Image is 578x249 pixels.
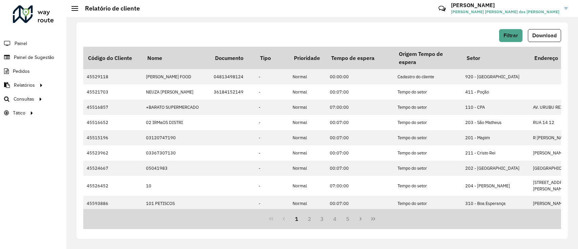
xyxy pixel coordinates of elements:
td: - [255,115,289,130]
th: Nome [143,47,210,69]
td: Cadastro do cliente [394,69,462,84]
td: Tempo do setor [394,130,462,145]
span: Tático [13,109,25,117]
th: Código do Cliente [83,47,143,69]
td: +BARATO SUPERMERCADO [143,100,210,115]
td: 02 IRMaOS DISTRI [143,115,210,130]
td: - [255,176,289,195]
th: Setor [462,47,530,69]
td: Normal [289,69,326,84]
td: 45529118 [83,69,143,84]
td: Tempo do setor [394,161,462,176]
td: 411 - Poção [462,84,530,100]
td: 00:07:00 [326,84,394,100]
button: 3 [316,212,329,225]
td: - [255,161,289,176]
td: Normal [289,115,326,130]
td: [PERSON_NAME] FOOD [143,69,210,84]
td: Normal [289,196,326,211]
td: - [255,100,289,115]
a: Contato Rápido [435,1,449,16]
td: 45521703 [83,84,143,100]
td: 45593886 [83,196,143,211]
td: 00:00:00 [326,69,394,84]
button: 1 [290,212,303,225]
td: 204 - [PERSON_NAME] [462,176,530,195]
button: 5 [341,212,354,225]
button: Filtrar [499,29,522,42]
td: 10 [143,176,210,195]
td: 03367307130 [143,145,210,161]
span: Painel [15,40,27,47]
span: Pedidos [13,68,30,75]
td: Normal [289,130,326,145]
th: Tipo [255,47,289,69]
td: 00:07:00 [326,130,394,145]
td: Normal [289,161,326,176]
td: Tempo do setor [394,84,462,100]
td: 201 - Mapim [462,130,530,145]
span: [PERSON_NAME] [PERSON_NAME] dos [PERSON_NAME] [451,9,559,15]
span: Consultas [14,96,34,103]
td: 45526452 [83,176,143,195]
td: - [255,130,289,145]
td: Tempo do setor [394,176,462,195]
h2: Relatório de cliente [78,5,140,12]
td: 310 - Boa Esperança [462,196,530,211]
td: 36184152149 [210,84,255,100]
td: 03120747190 [143,130,210,145]
td: Normal [289,84,326,100]
td: Normal [289,145,326,161]
td: 45524667 [83,161,143,176]
td: Tempo do setor [394,196,462,211]
th: Tempo de espera [326,47,394,69]
h3: [PERSON_NAME] [451,2,559,8]
td: 07:00:00 [326,100,394,115]
td: 211 - Cristo Rei [462,145,530,161]
button: Last Page [367,212,380,225]
td: 45516652 [83,115,143,130]
td: 45523962 [83,145,143,161]
td: 110 - CPA [462,100,530,115]
td: - [255,84,289,100]
td: 04813498124 [210,69,255,84]
td: 07:00:00 [326,176,394,195]
button: Next Page [354,212,367,225]
td: Tempo do setor [394,115,462,130]
td: Tempo do setor [394,145,462,161]
th: Origem Tempo de espera [394,47,462,69]
th: Documento [210,47,255,69]
button: 2 [303,212,316,225]
span: Download [532,33,557,38]
td: 00:07:00 [326,161,394,176]
td: 45515196 [83,130,143,145]
td: 05041983 [143,161,210,176]
td: - [255,196,289,211]
td: NEUZA [PERSON_NAME] [143,84,210,100]
td: Normal [289,100,326,115]
td: 202 - [GEOGRAPHIC_DATA] [462,161,530,176]
td: 00:07:00 [326,145,394,161]
span: Painel de Sugestão [14,54,54,61]
button: Download [528,29,561,42]
td: 00:07:00 [326,115,394,130]
td: 45516857 [83,100,143,115]
th: Prioridade [289,47,326,69]
td: 101 PETISCOS [143,196,210,211]
td: 00:07:00 [326,196,394,211]
span: Relatórios [14,82,35,89]
td: - [255,69,289,84]
button: 4 [328,212,341,225]
td: 920 - [GEOGRAPHIC_DATA] [462,69,530,84]
td: 203 - São Matheus [462,115,530,130]
td: Normal [289,176,326,195]
td: - [255,145,289,161]
span: Filtrar [504,33,518,38]
td: Tempo do setor [394,100,462,115]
